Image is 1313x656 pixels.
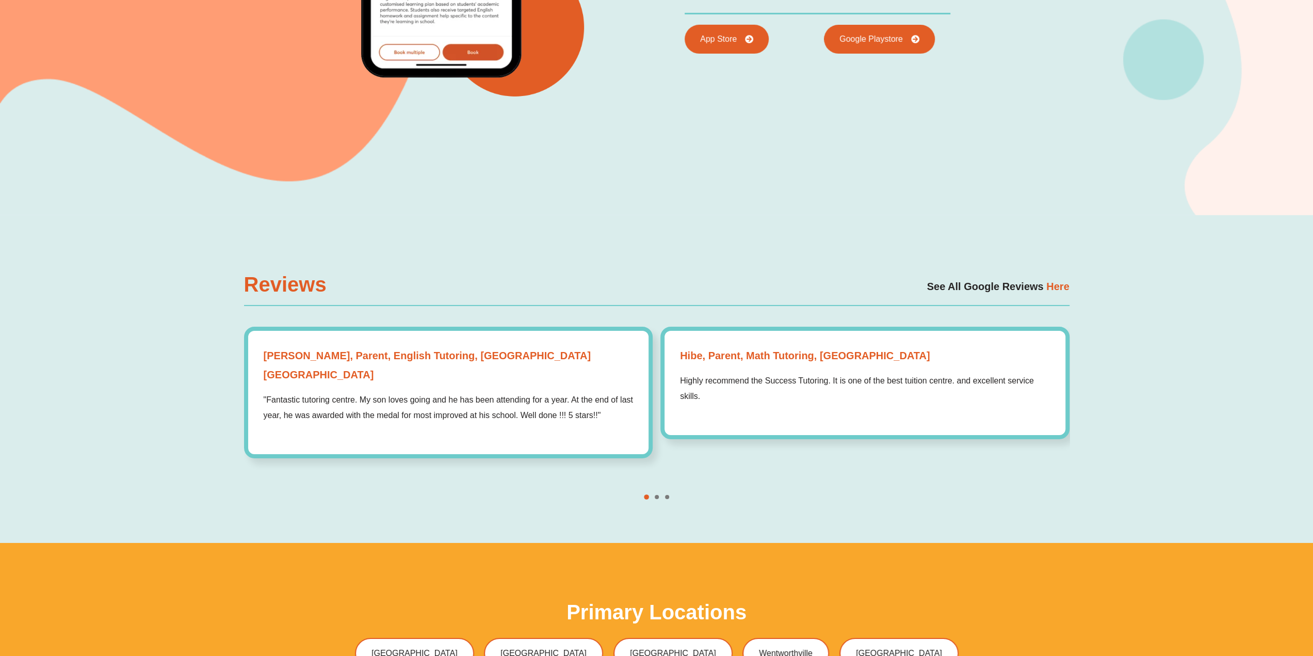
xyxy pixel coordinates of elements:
[680,346,1050,365] strong: Hibe, Parent, Math Tutoring, [GEOGRAPHIC_DATA]
[244,327,653,458] div: 1 / 4
[680,373,1050,404] p: Highly recommend the Success Tutoring. It is one of the best tuition centre. and excellent servic...
[566,602,747,622] h2: Primary Locations
[700,35,737,43] span: App Store
[1043,281,1069,292] a: Here
[660,327,1069,439] div: 2 / 4
[1141,539,1313,656] iframe: Chat Widget
[1046,281,1069,292] span: Here
[264,346,634,385] strong: [PERSON_NAME], Parent, English Tutoring, [GEOGRAPHIC_DATA] [GEOGRAPHIC_DATA]
[685,25,769,54] a: App Store
[264,392,634,423] p: "Fantastic tutoring centre. My son loves going and he has been attending for a year. At the end o...
[839,35,903,43] span: Google Playstore
[927,281,1043,292] a: See All Google Reviews
[244,274,391,295] h2: Reviews
[824,25,935,54] a: Google Playstore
